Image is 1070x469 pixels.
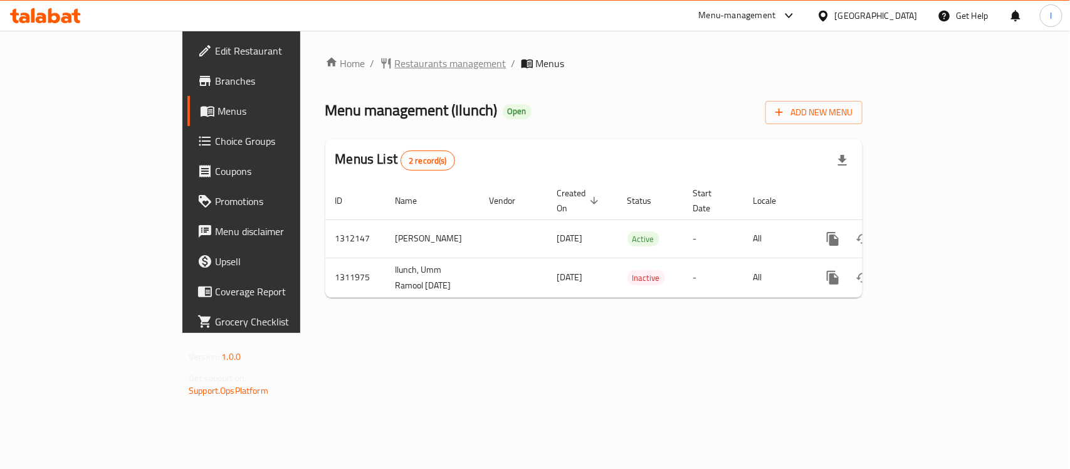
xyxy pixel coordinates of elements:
[189,370,246,386] span: Get support on:
[187,66,361,96] a: Branches
[827,145,858,176] div: Export file
[335,193,359,208] span: ID
[557,230,583,246] span: [DATE]
[215,224,351,239] span: Menu disclaimer
[699,8,776,23] div: Menu-management
[848,224,878,254] button: Change Status
[380,56,506,71] a: Restaurants management
[221,349,241,365] span: 1.0.0
[627,193,668,208] span: Status
[189,382,268,399] a: Support.OpsPlatform
[215,134,351,149] span: Choice Groups
[215,194,351,209] span: Promotions
[683,258,743,297] td: -
[335,150,455,171] h2: Menus List
[490,193,532,208] span: Vendor
[187,277,361,307] a: Coverage Report
[627,231,659,246] div: Active
[743,258,808,297] td: All
[1050,9,1052,23] span: l
[325,182,948,298] table: enhanced table
[627,232,659,246] span: Active
[848,263,878,293] button: Change Status
[808,182,948,220] th: Actions
[743,219,808,258] td: All
[683,219,743,258] td: -
[218,103,351,119] span: Menus
[835,9,918,23] div: [GEOGRAPHIC_DATA]
[557,269,583,285] span: [DATE]
[325,56,863,71] nav: breadcrumb
[187,246,361,277] a: Upsell
[187,126,361,156] a: Choice Groups
[215,164,351,179] span: Coupons
[536,56,565,71] span: Menus
[557,186,602,216] span: Created On
[511,56,516,71] li: /
[189,349,219,365] span: Version:
[627,270,665,285] div: Inactive
[386,219,480,258] td: [PERSON_NAME]
[818,224,848,254] button: more
[215,284,351,299] span: Coverage Report
[401,155,454,167] span: 2 record(s)
[187,186,361,216] a: Promotions
[395,56,506,71] span: Restaurants management
[215,73,351,88] span: Branches
[325,96,498,124] span: Menu management ( Ilunch )
[753,193,793,208] span: Locale
[187,96,361,126] a: Menus
[396,193,434,208] span: Name
[818,263,848,293] button: more
[215,43,351,58] span: Edit Restaurant
[187,156,361,186] a: Coupons
[215,314,351,329] span: Grocery Checklist
[187,307,361,337] a: Grocery Checklist
[215,254,351,269] span: Upsell
[187,36,361,66] a: Edit Restaurant
[386,258,480,297] td: Ilunch, Umm Ramool [DATE]
[370,56,375,71] li: /
[187,216,361,246] a: Menu disclaimer
[503,104,532,119] div: Open
[765,101,863,124] button: Add New Menu
[627,271,665,285] span: Inactive
[401,150,455,171] div: Total records count
[503,106,532,117] span: Open
[775,105,852,120] span: Add New Menu
[693,186,728,216] span: Start Date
